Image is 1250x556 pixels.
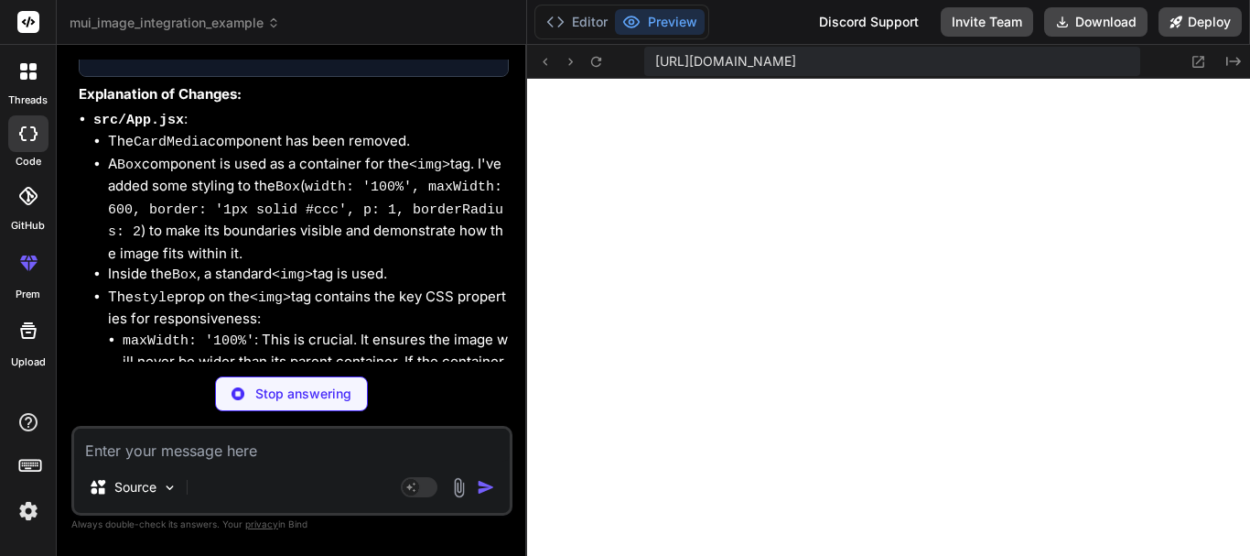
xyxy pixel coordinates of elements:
[13,496,44,527] img: settings
[108,264,509,287] li: Inside the , a standard tag is used.
[11,218,45,234] label: GitHub
[409,158,450,173] code: <img>
[172,267,197,283] code: Box
[93,113,184,128] code: src/App.jsx
[655,52,796,71] span: [URL][DOMAIN_NAME]
[93,109,509,523] li: :
[123,330,509,394] li: : This is crucial. It ensures the image will never be wider than its parent container. If the con...
[527,79,1250,556] iframe: Preview
[108,287,509,523] li: The prop on the tag contains the key CSS properties for responsiveness:
[539,9,615,35] button: Editor
[16,287,40,302] label: prem
[255,385,351,403] p: Stop answering
[448,477,469,498] img: attachment
[8,93,48,108] label: threads
[162,480,178,496] img: Pick Models
[134,290,175,306] code: style
[615,9,705,35] button: Preview
[1044,7,1148,37] button: Download
[250,290,291,306] code: <img>
[11,354,46,370] label: Upload
[108,154,509,265] li: A component is used as a container for the tag. I've added some styling to the ( ) to make its bo...
[71,516,512,533] p: Always double-check its answers. Your in Bind
[1158,7,1242,37] button: Deploy
[70,14,280,32] span: mui_image_integration_example
[117,158,142,173] code: Box
[941,7,1033,37] button: Invite Team
[123,333,254,349] code: maxWidth: '100%'
[245,518,278,529] span: privacy
[275,180,300,195] code: Box
[272,267,313,283] code: <img>
[79,85,242,103] strong: Explanation of Changes:
[477,478,495,496] img: icon
[108,180,503,240] code: width: '100%', maxWidth: 600, border: '1px solid #ccc', p: 1, borderRadius: 2
[16,154,41,169] label: code
[808,7,930,37] div: Discord Support
[134,135,208,150] code: CardMedia
[114,478,156,496] p: Source
[108,131,509,154] li: The component has been removed.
